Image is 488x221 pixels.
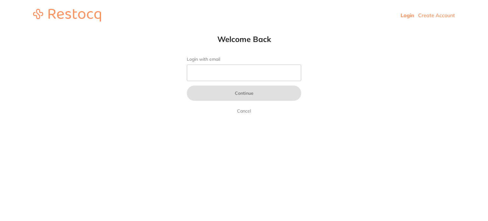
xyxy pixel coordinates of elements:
h1: Welcome Back [174,34,314,44]
a: Login [401,12,414,18]
a: Create Account [418,12,455,18]
label: Login with email [187,57,301,62]
button: Continue [187,86,301,101]
a: Cancel [236,107,252,115]
img: restocq_logo.svg [33,9,101,22]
